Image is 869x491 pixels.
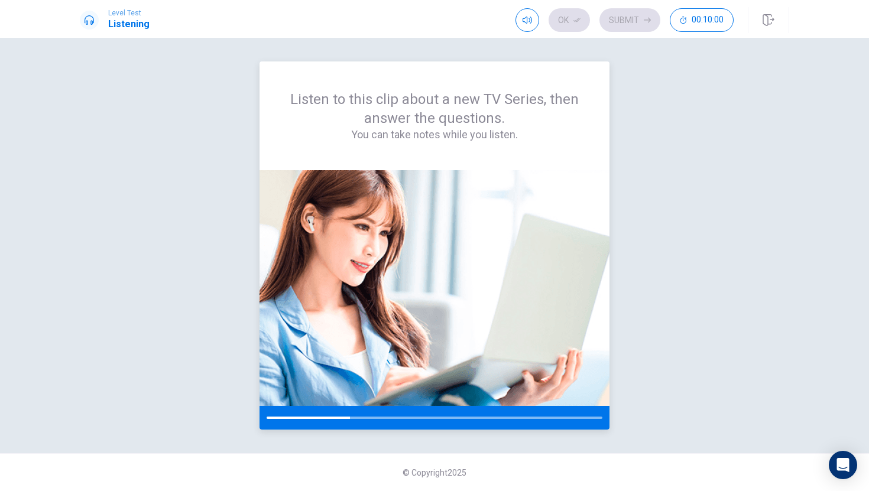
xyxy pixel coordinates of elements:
[829,451,857,479] div: Open Intercom Messenger
[288,90,581,142] div: Listen to this clip about a new TV Series, then answer the questions.
[692,15,724,25] span: 00:10:00
[260,170,609,406] img: passage image
[403,468,466,477] span: © Copyright 2025
[108,9,150,17] span: Level Test
[108,17,150,31] h1: Listening
[288,128,581,142] h4: You can take notes while you listen.
[670,8,734,32] button: 00:10:00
